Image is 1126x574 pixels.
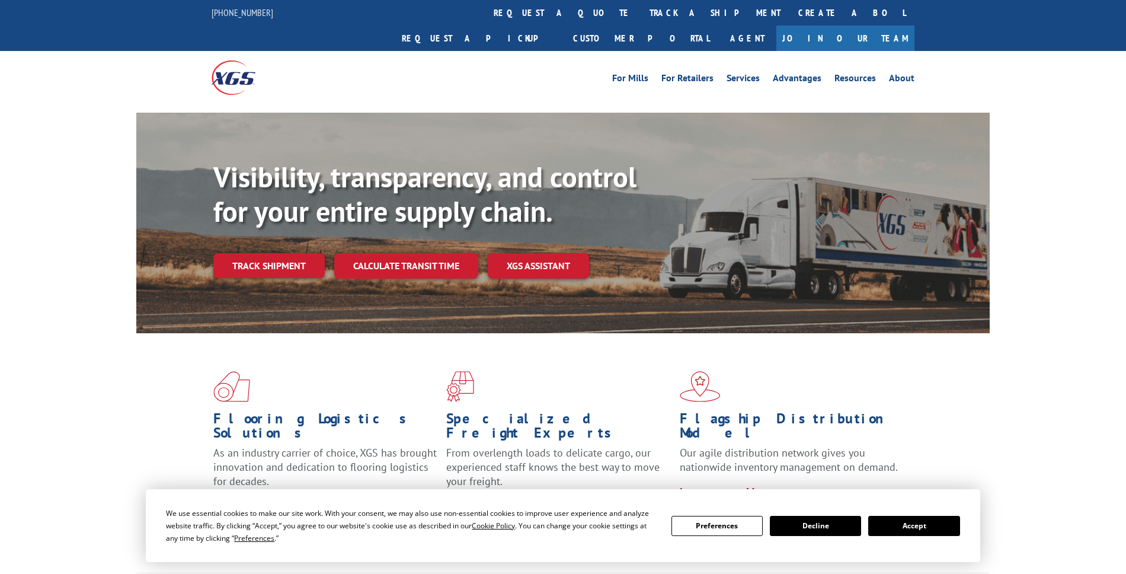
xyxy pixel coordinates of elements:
[680,412,904,446] h1: Flagship Distribution Model
[680,485,827,499] a: Learn More >
[868,516,959,536] button: Accept
[661,74,714,87] a: For Retailers
[472,521,515,531] span: Cookie Policy
[680,371,721,402] img: xgs-icon-flagship-distribution-model-red
[834,74,876,87] a: Resources
[213,446,437,488] span: As an industry carrier of choice, XGS has brought innovation and dedication to flooring logistics...
[146,489,980,562] div: Cookie Consent Prompt
[213,371,250,402] img: xgs-icon-total-supply-chain-intelligence-red
[488,253,589,279] a: XGS ASSISTANT
[446,371,474,402] img: xgs-icon-focused-on-flooring-red
[718,25,776,51] a: Agent
[446,412,670,446] h1: Specialized Freight Experts
[773,74,821,87] a: Advantages
[213,253,325,278] a: Track shipment
[727,74,760,87] a: Services
[564,25,718,51] a: Customer Portal
[234,533,274,543] span: Preferences
[680,446,898,474] span: Our agile distribution network gives you nationwide inventory management on demand.
[393,25,564,51] a: Request a pickup
[446,446,670,499] p: From overlength loads to delicate cargo, our experienced staff knows the best way to move your fr...
[212,7,273,18] a: [PHONE_NUMBER]
[770,516,861,536] button: Decline
[671,516,763,536] button: Preferences
[213,158,636,229] b: Visibility, transparency, and control for your entire supply chain.
[889,74,914,87] a: About
[166,507,657,544] div: We use essential cookies to make our site work. With your consent, we may also use non-essential ...
[612,74,648,87] a: For Mills
[213,412,437,446] h1: Flooring Logistics Solutions
[776,25,914,51] a: Join Our Team
[334,253,478,279] a: Calculate transit time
